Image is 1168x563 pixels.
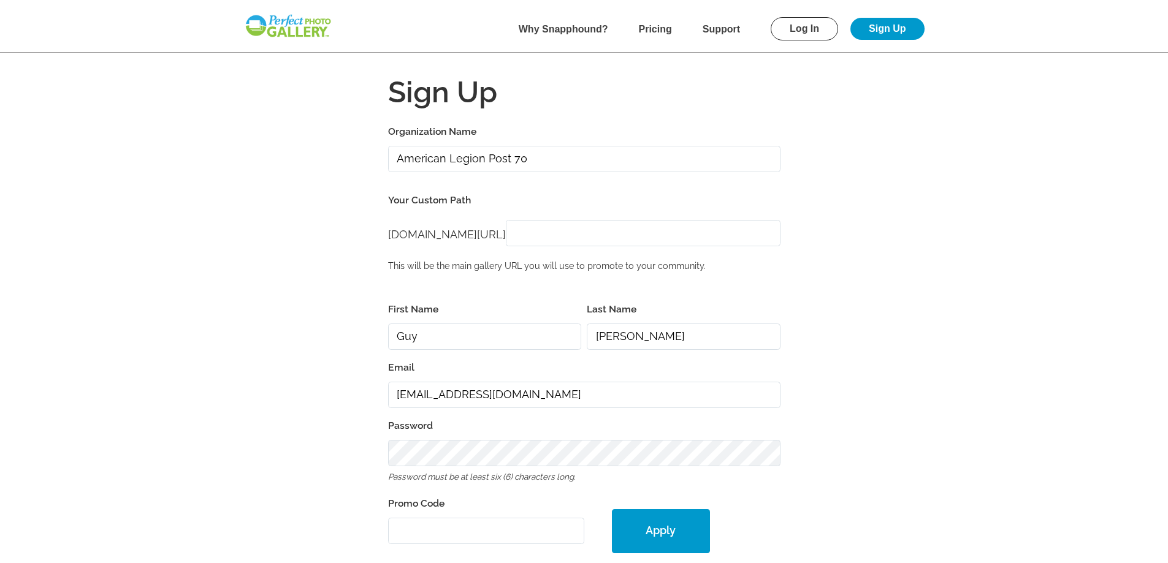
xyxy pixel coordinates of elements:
img: Snapphound Logo [244,13,332,39]
a: Support [703,24,740,34]
small: This will be the main gallery URL you will use to promote to your community. [388,260,706,271]
label: Email [388,359,781,376]
label: Organization Name [388,123,781,140]
a: Sign Up [850,18,924,40]
label: Your Custom Path [388,192,781,209]
a: Why Snapphound? [519,24,608,34]
label: Last Name [587,301,781,318]
h1: Sign Up [388,77,781,107]
span: [DOMAIN_NAME][URL] [388,228,506,241]
a: Log In [771,17,838,40]
a: Pricing [639,24,672,34]
label: Promo Code [388,495,584,512]
label: First Name [388,301,582,318]
button: Apply [612,509,710,553]
label: Password [388,417,781,434]
i: Password must be at least six (6) characters long. [388,472,576,482]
